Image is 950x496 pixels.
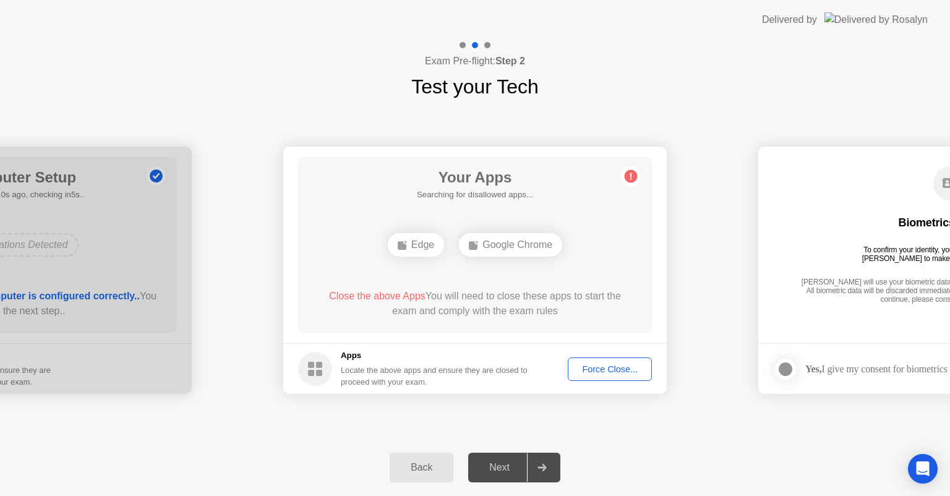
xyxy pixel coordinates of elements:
[762,12,817,27] div: Delivered by
[805,364,821,374] strong: Yes,
[824,12,928,27] img: Delivered by Rosalyn
[341,364,528,388] div: Locate the above apps and ensure they are closed to proceed with your exam.
[495,56,525,66] b: Step 2
[316,289,635,319] div: You will need to close these apps to start the exam and comply with the exam rules
[393,462,450,473] div: Back
[459,233,562,257] div: Google Chrome
[908,454,938,484] div: Open Intercom Messenger
[468,453,560,482] button: Next
[388,233,444,257] div: Edge
[568,357,652,381] button: Force Close...
[417,189,533,201] h5: Searching for disallowed apps...
[341,349,528,362] h5: Apps
[425,54,525,69] h4: Exam Pre-flight:
[572,364,648,374] div: Force Close...
[390,453,453,482] button: Back
[472,462,527,473] div: Next
[417,166,533,189] h1: Your Apps
[329,291,426,301] span: Close the above Apps
[411,72,539,101] h1: Test your Tech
